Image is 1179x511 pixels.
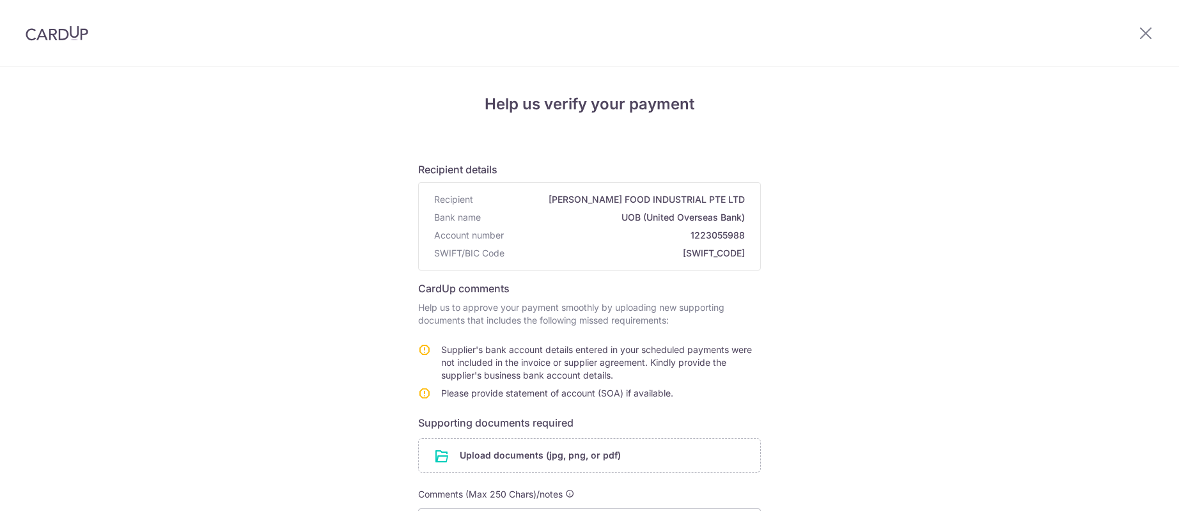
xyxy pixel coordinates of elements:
[418,281,761,296] h6: CardUp comments
[478,193,745,206] span: [PERSON_NAME] FOOD INDUSTRIAL PTE LTD
[434,229,504,242] span: Account number
[434,193,473,206] span: Recipient
[418,438,761,473] div: Upload documents (jpg, png, or pdf)
[1097,473,1166,505] iframe: Opens a widget where you can find more information
[486,211,745,224] span: UOB (United Overseas Bank)
[510,247,745,260] span: [SWIFT_CODE]
[418,162,761,177] h6: Recipient details
[509,229,745,242] span: 1223055988
[418,489,563,499] span: Comments (Max 250 Chars)/notes
[418,93,761,116] h4: Help us verify your payment
[441,388,673,398] span: Please provide statement of account (SOA) if available.
[434,247,504,260] span: SWIFT/BIC Code
[441,344,752,381] span: Supplier's bank account details entered in your scheduled payments were not included in the invoi...
[26,26,88,41] img: CardUp
[434,211,481,224] span: Bank name
[418,301,761,327] p: Help us to approve your payment smoothly by uploading new supporting documents that includes the ...
[418,415,761,430] h6: Supporting documents required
